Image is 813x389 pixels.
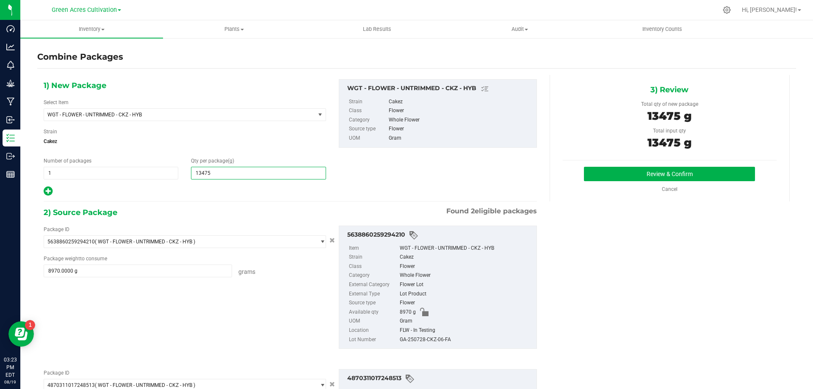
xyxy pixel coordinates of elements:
[20,20,163,38] a: Inventory
[20,25,163,33] span: Inventory
[349,262,398,271] label: Class
[8,321,34,347] iframe: Resource center
[44,370,69,376] span: Package ID
[349,116,387,125] label: Category
[6,79,15,88] inline-svg: Grow
[6,43,15,51] inline-svg: Analytics
[6,61,15,69] inline-svg: Monitoring
[742,6,797,13] span: Hi, [PERSON_NAME]!
[4,356,17,379] p: 03:23 PM EDT
[349,308,398,317] label: Available qty
[349,134,387,143] label: UOM
[44,256,107,262] span: Package to consume
[44,190,53,196] span: Add new output
[25,320,35,330] iframe: Resource center unread badge
[306,20,448,38] a: Lab Results
[349,326,398,335] label: Location
[44,226,69,232] span: Package ID
[584,167,755,181] button: Review & Confirm
[389,106,532,116] div: Flower
[6,97,15,106] inline-svg: Manufacturing
[349,106,387,116] label: Class
[6,152,15,160] inline-svg: Outbound
[389,134,532,143] div: Gram
[95,239,195,245] span: ( WGT - FLOWER - UNTRIMMED - CKZ - HYB )
[389,97,532,107] div: Cakez
[6,134,15,142] inline-svg: Inventory
[349,244,398,253] label: Item
[238,268,255,275] span: Grams
[389,116,532,125] div: Whole Flower
[662,186,677,192] a: Cancel
[446,206,537,216] span: Found eligible packages
[349,271,398,280] label: Category
[347,230,532,240] div: 5638860259294210
[400,271,532,280] div: Whole Flower
[6,116,15,124] inline-svg: Inbound
[400,280,532,290] div: Flower Lot
[400,298,532,308] div: Flower
[44,128,57,135] label: Strain
[349,124,387,134] label: Source type
[400,290,532,299] div: Lot Product
[44,135,326,148] span: Cakez
[351,25,403,33] span: Lab Results
[400,253,532,262] div: Cakez
[349,280,398,290] label: External Category
[191,158,234,164] span: Qty per package
[4,379,17,385] p: 08/19
[44,167,178,179] input: 1
[44,206,117,219] span: 2) Source Package
[52,6,117,14] span: Green Acres Cultivation
[347,84,532,94] div: WGT - FLOWER - UNTRIMMED - CKZ - HYB
[44,158,91,164] span: Number of packages
[44,99,69,106] label: Select Item
[315,109,326,121] span: select
[349,298,398,308] label: Source type
[228,158,234,164] span: (g)
[44,265,232,277] input: 8970.0000 g
[400,244,532,253] div: WGT - FLOWER - UNTRIMMED - CKZ - HYB
[349,335,398,345] label: Lot Number
[400,335,532,345] div: GA-250728-CKZ-06-FA
[327,235,337,247] button: Cancel button
[400,317,532,326] div: Gram
[65,256,80,262] span: weight
[347,374,532,384] div: 4870311017248513
[47,382,95,388] span: 4870311017248513
[722,6,732,14] div: Manage settings
[400,326,532,335] div: FLW - In Testing
[400,262,532,271] div: Flower
[653,128,686,134] span: Total input qty
[591,20,734,38] a: Inventory Counts
[647,109,691,123] span: 13475 g
[37,51,123,63] h4: Combine Packages
[163,25,305,33] span: Plants
[389,124,532,134] div: Flower
[6,170,15,179] inline-svg: Reports
[95,382,195,388] span: ( WGT - FLOWER - UNTRIMMED - CKZ - HYB )
[449,25,591,33] span: Audit
[349,290,398,299] label: External Type
[448,20,591,38] a: Audit
[349,97,387,107] label: Strain
[6,25,15,33] inline-svg: Dashboard
[349,253,398,262] label: Strain
[631,25,694,33] span: Inventory Counts
[163,20,306,38] a: Plants
[641,101,698,107] span: Total qty of new package
[315,236,326,248] span: select
[47,112,301,118] span: WGT - FLOWER - UNTRIMMED - CKZ - HYB
[400,308,416,317] span: 8970 g
[47,239,95,245] span: 5638860259294210
[349,317,398,326] label: UOM
[471,207,475,215] span: 2
[647,136,691,149] span: 13475 g
[44,79,106,92] span: 1) New Package
[650,83,689,96] span: 3) Review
